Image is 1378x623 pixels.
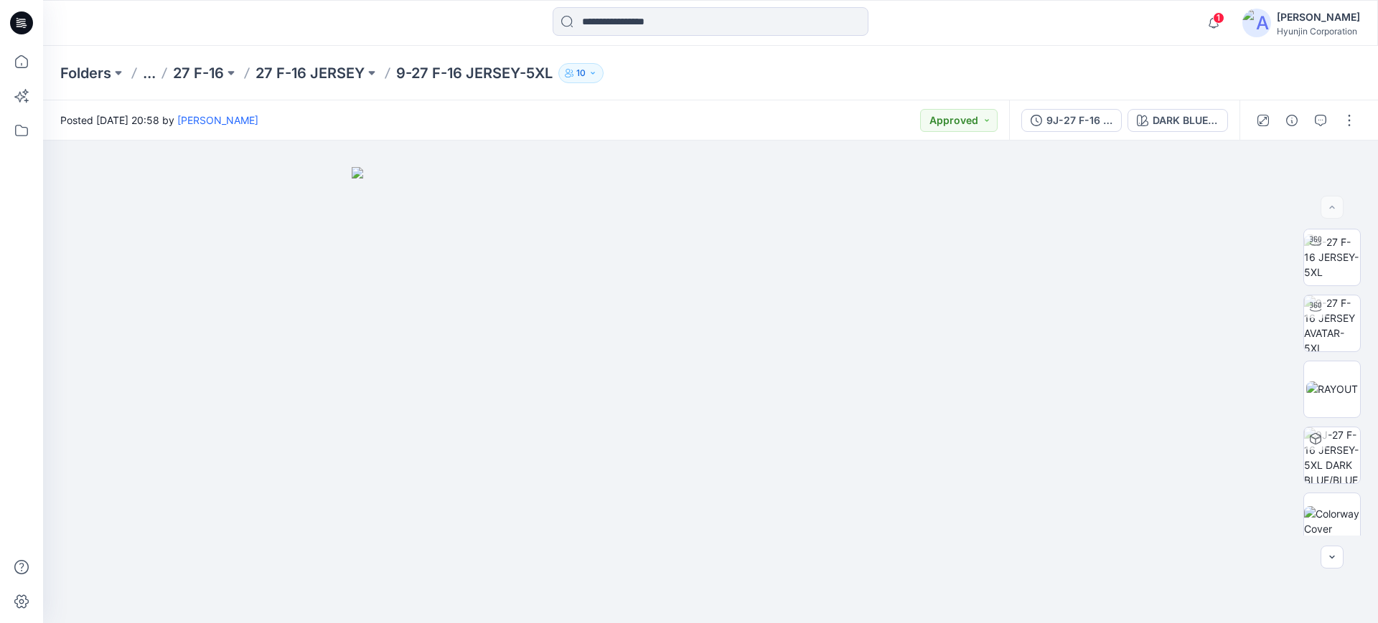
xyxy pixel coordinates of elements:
img: RAYOUT [1306,381,1358,396]
button: 10 [558,63,604,83]
a: 27 F-16 [173,63,224,83]
a: 27 F-16 JERSEY [256,63,365,83]
a: [PERSON_NAME] [177,114,258,126]
img: 9-27 F-16 JERSEY AVATAR-5XL [1304,295,1360,351]
div: Hyunjin Corporation [1277,26,1360,37]
span: 1 [1213,12,1224,24]
img: 9-27 F-16 JERSEY-5XL [1304,234,1360,280]
p: 10 [576,65,586,81]
div: [PERSON_NAME] [1277,9,1360,26]
img: 9J-27 F-16 JERSEY-5XL DARK BLUE/BLUE/NAVY [1304,427,1360,483]
p: 9-27 F-16 JERSEY-5XL [396,63,553,83]
button: DARK BLUE/BLUE/NAVY [1128,109,1228,132]
button: 9J-27 F-16 JERSEY-5XL [1021,109,1122,132]
a: Folders [60,63,111,83]
button: Details [1280,109,1303,132]
img: Colorway Cover [1304,506,1360,536]
div: DARK BLUE/BLUE/NAVY [1153,113,1219,128]
img: avatar [1242,9,1271,37]
div: 9J-27 F-16 JERSEY-5XL [1046,113,1112,128]
span: Posted [DATE] 20:58 by [60,113,258,128]
button: ... [143,63,156,83]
